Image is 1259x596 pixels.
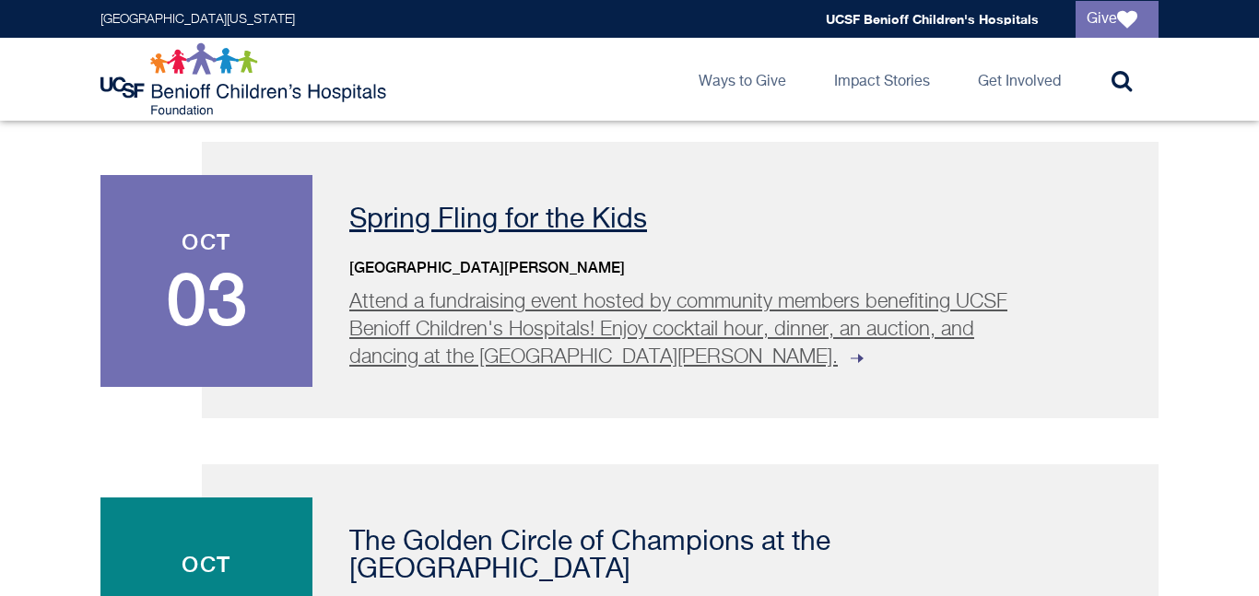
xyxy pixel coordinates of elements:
span: 03 [119,262,294,335]
p: Attend a fundraising event hosted by community members benefiting UCSF Benioff Children's Hospita... [349,288,1036,371]
span: Oct [119,553,294,575]
a: [GEOGRAPHIC_DATA][US_STATE] [100,13,295,26]
span: Oct [119,230,294,252]
a: Oct 03 Spring Fling for the Kids [GEOGRAPHIC_DATA][PERSON_NAME] Attend a fundraising event hosted... [202,142,1159,418]
a: UCSF Benioff Children's Hospitals [826,11,1039,27]
p: [GEOGRAPHIC_DATA][PERSON_NAME] [349,257,1112,279]
a: Give [1076,1,1159,38]
p: The Golden Circle of Champions at the [GEOGRAPHIC_DATA] [349,529,1112,584]
a: Impact Stories [819,38,945,121]
img: Logo for UCSF Benioff Children's Hospitals Foundation [100,42,391,116]
a: Ways to Give [684,38,801,121]
p: Spring Fling for the Kids [349,206,1112,234]
a: Get Involved [963,38,1076,121]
